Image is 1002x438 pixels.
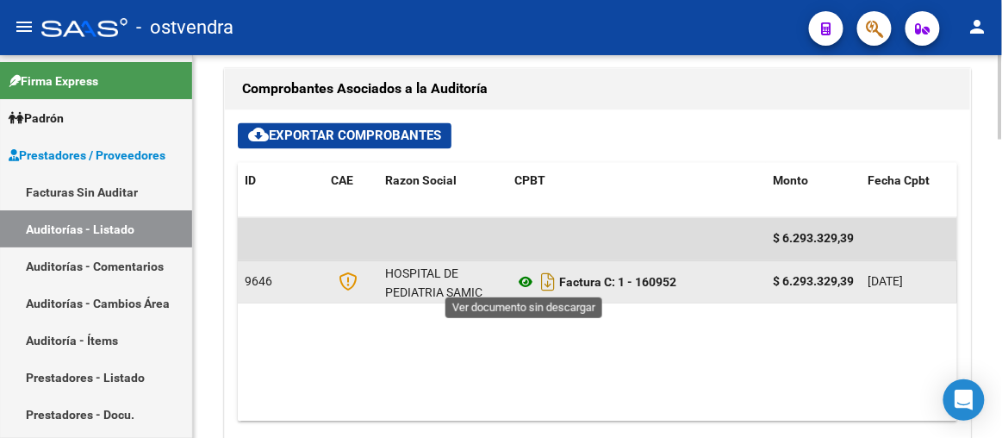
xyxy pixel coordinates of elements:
datatable-header-cell: ID [238,163,324,220]
span: Fecha Cpbt [868,174,930,188]
span: Padrón [9,109,64,128]
span: Exportar Comprobantes [248,128,441,144]
span: 9646 [245,275,272,289]
datatable-header-cell: Razon Social [378,163,507,220]
span: Prestadores / Proveedores [9,146,165,165]
span: Monto [773,174,808,188]
mat-icon: cloud_download [248,125,269,146]
datatable-header-cell: CAE [324,163,378,220]
datatable-header-cell: Monto [766,163,861,220]
span: Razon Social [385,174,457,188]
strong: Factura C: 1 - 160952 [559,276,676,290]
span: CPBT [514,174,545,188]
i: Descargar documento [537,269,559,297]
span: Firma Express [9,72,98,91]
h1: Comprobantes Asociados a la Auditoría [242,76,953,103]
div: HOSPITAL DE PEDIATRIA SAMIC "PROFESOR [PERSON_NAME]" [385,265,501,343]
div: Open Intercom Messenger [943,379,985,421]
span: ID [245,174,256,188]
button: Exportar Comprobantes [238,123,451,149]
mat-icon: person [968,16,988,37]
datatable-header-cell: CPBT [507,163,766,220]
span: $ 6.293.329,39 [773,232,854,246]
span: - ostvendra [136,9,233,47]
strong: $ 6.293.329,39 [773,275,854,289]
datatable-header-cell: Fecha Cpbt [861,163,955,220]
span: CAE [331,174,353,188]
span: [DATE] [868,275,903,289]
mat-icon: menu [14,16,34,37]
